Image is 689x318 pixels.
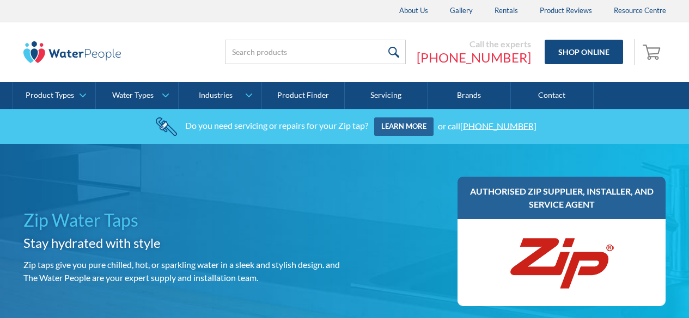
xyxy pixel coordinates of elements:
div: or call [438,120,536,130]
h1: Zip Water Taps [23,207,340,233]
a: Product Finder [262,82,345,109]
a: Learn more [374,117,434,136]
a: Water Types [96,82,178,109]
p: Zip taps give you pure chilled, hot, or sparkling water in a sleek and stylish design. and The Wa... [23,258,340,284]
a: Product Types [13,82,95,109]
div: Water Types [112,91,154,100]
img: Zip [507,230,616,295]
h2: Stay hydrated with style [23,233,340,253]
div: Call the experts [417,39,531,49]
a: Servicing [345,82,428,109]
input: Search products [225,40,406,64]
div: Do you need servicing or repairs for your Zip tap? [185,120,368,130]
a: [PHONE_NUMBER] [417,49,531,66]
img: shopping cart [643,43,663,60]
a: Contact [511,82,594,109]
div: Product Types [26,91,74,100]
a: Industries [179,82,261,109]
div: Industries [199,91,233,100]
a: [PHONE_NUMBER] [460,120,536,130]
a: Shop Online [545,40,623,64]
img: The Water People [23,41,121,63]
h3: Authorised Zip supplier, installer, and service agent [468,185,655,211]
a: Open empty cart [640,39,666,65]
a: Brands [428,82,510,109]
